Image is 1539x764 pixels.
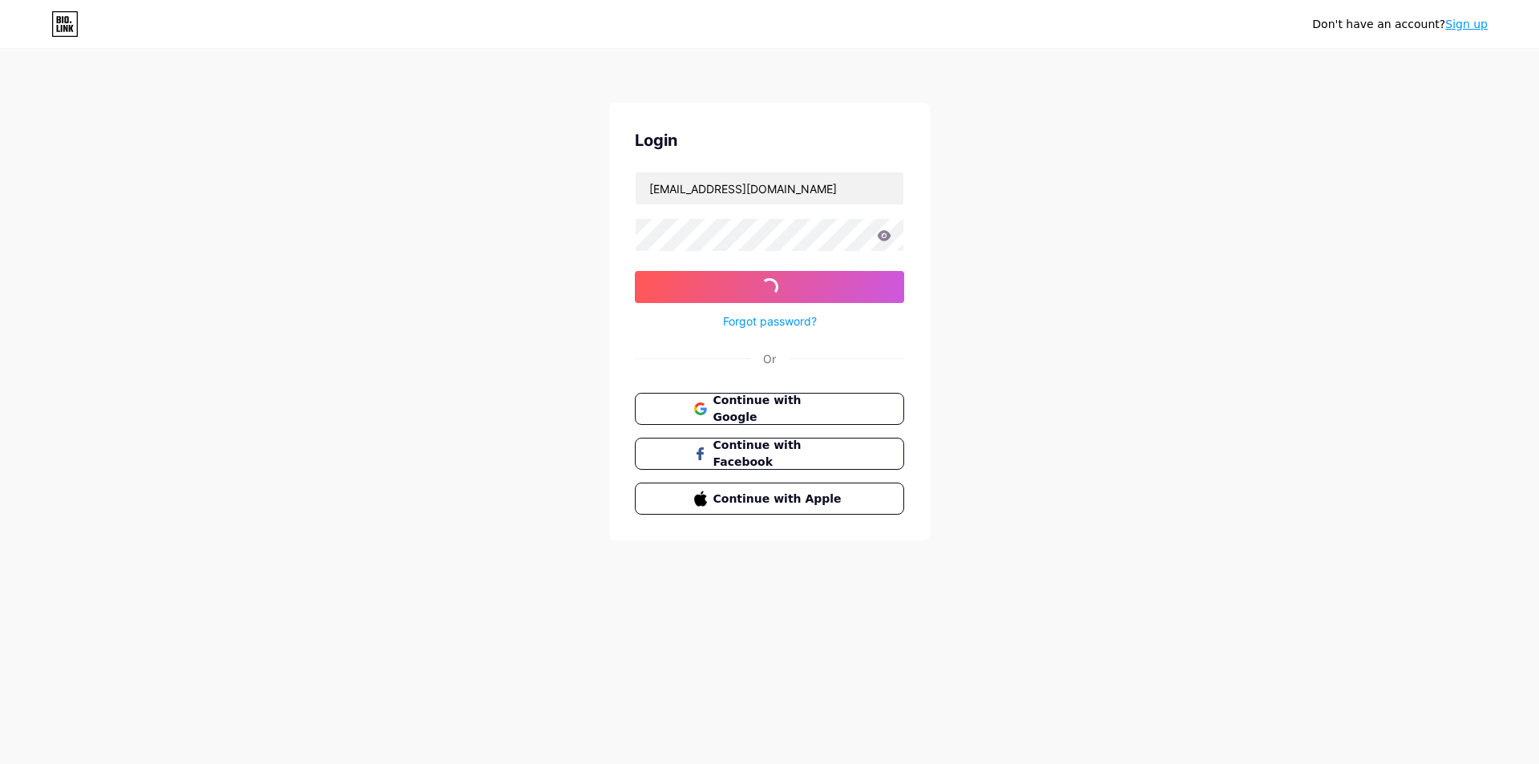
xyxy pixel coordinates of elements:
[635,393,904,425] button: Continue with Google
[713,437,846,471] span: Continue with Facebook
[636,172,903,204] input: Username
[635,128,904,152] div: Login
[723,313,817,329] a: Forgot password?
[763,350,776,367] div: Or
[1312,16,1488,33] div: Don't have an account?
[713,491,846,507] span: Continue with Apple
[1445,18,1488,30] a: Sign up
[635,438,904,470] button: Continue with Facebook
[635,483,904,515] button: Continue with Apple
[713,392,846,426] span: Continue with Google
